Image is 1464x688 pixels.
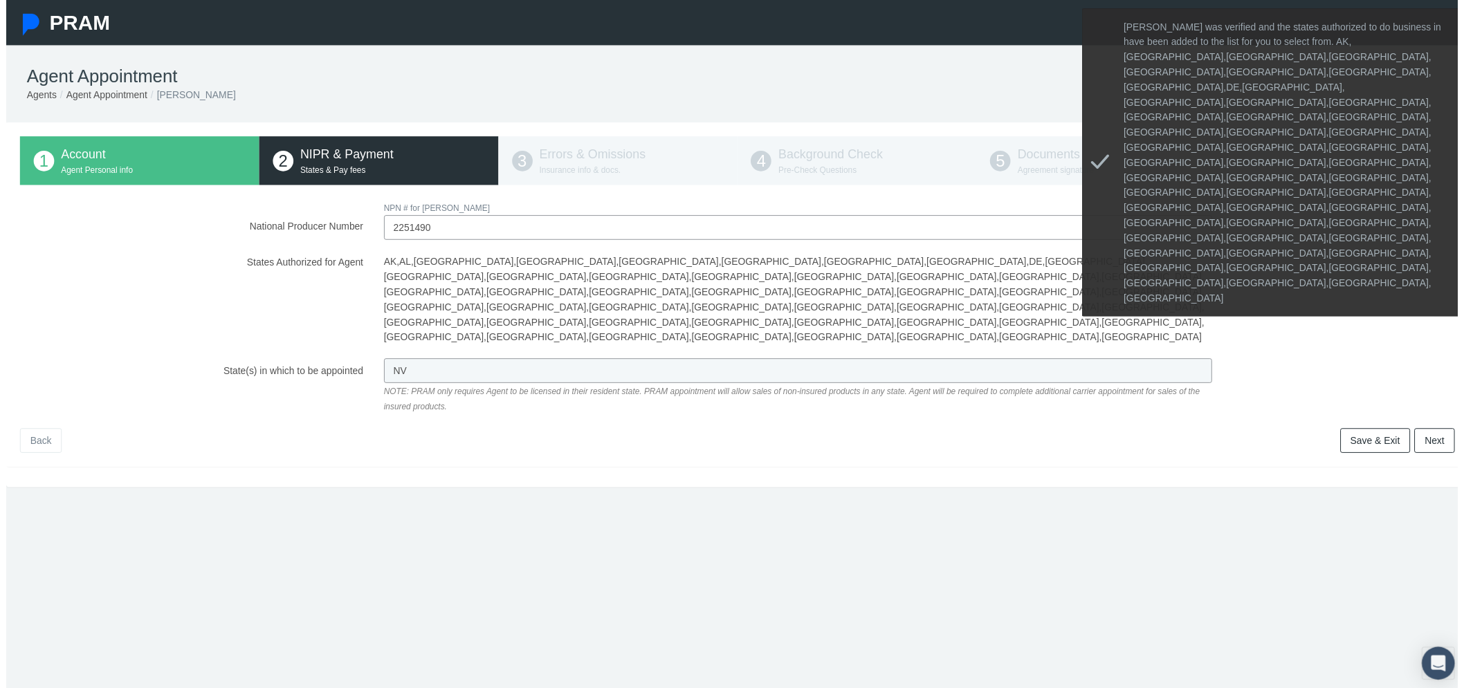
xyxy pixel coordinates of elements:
li: Agents [21,88,51,103]
span: NPN # for [PERSON_NAME] [381,205,488,215]
a: Save & Exit [1346,432,1417,457]
h1: Agent Appointment [21,66,1455,88]
span: PRAM [44,11,104,34]
li: Agent Appointment [51,88,143,103]
span: 1 [28,152,48,173]
a: Next [1421,432,1462,457]
p: States & Pay fees [297,165,483,178]
span: 2 [269,152,290,173]
span: NIPR & Payment [297,149,391,162]
span: Account [55,149,100,162]
p: Agent Personal info [55,165,241,178]
label: States Authorized for Agent [3,257,371,348]
div: Open Intercom Messenger [1429,653,1462,686]
span: NOTE: PRAM only requires Agent to be licensed in their resident state. PRAM appointment will allo... [381,390,1205,415]
label: National Producer Number [3,202,371,242]
label: State(s) in which to be appointed [3,362,371,417]
img: Pram Partner [14,14,36,36]
span: AK,AL,[GEOGRAPHIC_DATA],[GEOGRAPHIC_DATA],[GEOGRAPHIC_DATA],[GEOGRAPHIC_DATA],[GEOGRAPHIC_DATA],[... [381,257,1217,348]
li: [PERSON_NAME] [143,88,232,103]
a: Back [14,432,56,457]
